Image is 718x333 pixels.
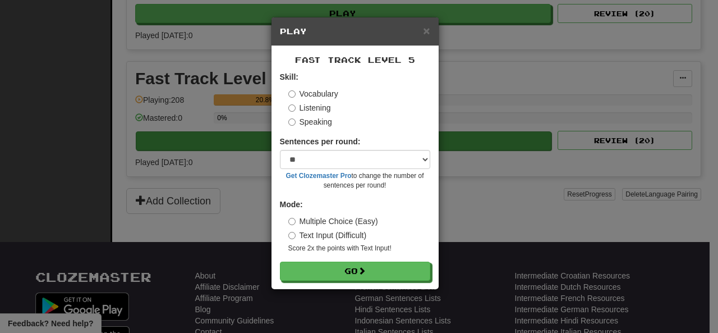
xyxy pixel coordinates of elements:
[288,116,332,127] label: Speaking
[286,172,352,180] a: Get Clozemaster Pro
[280,26,430,37] h5: Play
[280,171,430,190] small: to change the number of sentences per round!
[423,25,430,37] button: Close
[295,55,415,65] span: Fast Track Level 5
[280,136,361,147] label: Sentences per round:
[288,102,331,113] label: Listening
[280,262,430,281] button: Go
[288,104,296,112] input: Listening
[288,88,338,99] label: Vocabulary
[280,72,298,81] strong: Skill:
[288,244,430,253] small: Score 2x the points with Text Input !
[288,218,296,225] input: Multiple Choice (Easy)
[288,216,378,227] label: Multiple Choice (Easy)
[288,232,296,239] input: Text Input (Difficult)
[423,24,430,37] span: ×
[288,230,367,241] label: Text Input (Difficult)
[288,90,296,98] input: Vocabulary
[280,200,303,209] strong: Mode:
[288,118,296,126] input: Speaking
